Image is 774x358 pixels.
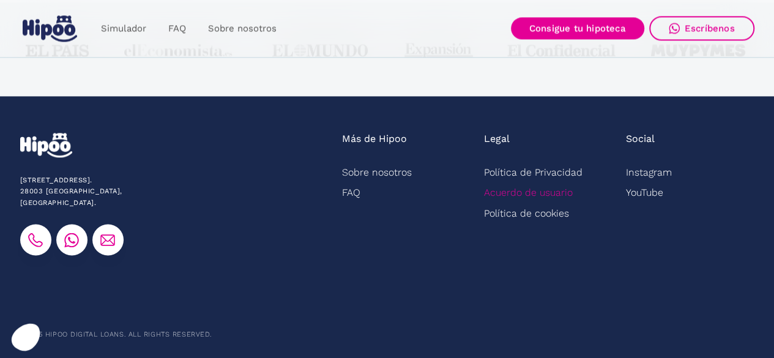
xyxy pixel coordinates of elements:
div: ©2025 Hipoo Digital Loans. All rights reserved. [20,329,212,340]
a: Acuerdo de usuario [484,182,573,203]
a: FAQ [341,182,360,203]
div: Escríbenos [685,23,735,34]
div: Legal [484,133,510,146]
a: FAQ [157,17,197,41]
div: [STREET_ADDRESS]. 28003 [GEOGRAPHIC_DATA], [GEOGRAPHIC_DATA]. [20,175,198,209]
a: Simulador [90,17,157,41]
a: Consigue tu hipoteca [511,18,644,40]
a: Sobre nosotros [197,17,288,41]
a: home [20,11,80,47]
a: Política de cookies [484,203,569,223]
a: Política de Privacidad [484,162,582,182]
a: Sobre nosotros [341,162,411,182]
div: Más de Hipoo [341,133,406,146]
a: YouTube [626,182,663,203]
a: Escríbenos [649,17,754,41]
a: Instagram [626,162,672,182]
div: Social [626,133,655,146]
